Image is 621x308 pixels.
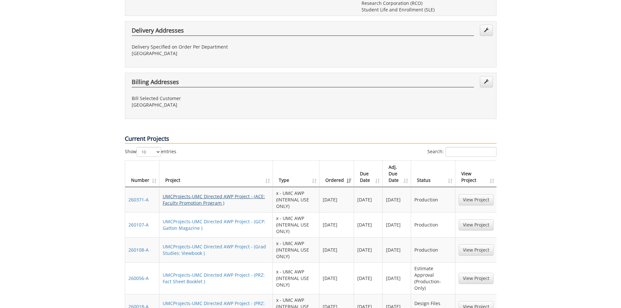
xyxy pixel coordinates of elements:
[411,237,455,262] td: Production
[128,247,149,253] a: 260108-A
[383,161,411,187] th: Adj. Due Date: activate to sort column ascending
[163,243,266,256] a: UMCProjects-UMC Directed AWP Project - (Grad Studies: Viewbook )
[411,161,455,187] th: Status: activate to sort column ascending
[137,147,161,157] select: Showentries
[125,161,159,187] th: Number: activate to sort column ascending
[273,187,319,212] td: x - UMC AWP (INTERNAL USE ONLY)
[411,212,455,237] td: Production
[455,161,497,187] th: View Project: activate to sort column ascending
[354,187,383,212] td: [DATE]
[427,147,496,157] label: Search:
[128,222,149,228] a: 260107-A
[383,262,411,294] td: [DATE]
[480,76,493,87] a: Edit Addresses
[383,187,411,212] td: [DATE]
[459,273,494,284] a: View Project
[273,212,319,237] td: x - UMC AWP (INTERNAL USE ONLY)
[128,275,149,281] a: 260056-A
[319,262,354,294] td: [DATE]
[354,237,383,262] td: [DATE]
[125,147,176,157] label: Show entries
[273,161,319,187] th: Type: activate to sort column ascending
[132,50,306,57] p: [GEOGRAPHIC_DATA]
[480,25,493,36] a: Edit Addresses
[319,212,354,237] td: [DATE]
[128,197,149,203] a: 260371-A
[459,244,494,256] a: View Project
[411,187,455,212] td: Production
[163,272,265,285] a: UMCProjects-UMC Directed AWP Project - (PRZ: Fact Sheet Booklet )
[319,237,354,262] td: [DATE]
[411,262,455,294] td: Estimate Approval (Production-Only)
[273,262,319,294] td: x - UMC AWP (INTERNAL USE ONLY)
[446,147,496,157] input: Search:
[125,135,496,144] p: Current Projects
[383,212,411,237] td: [DATE]
[159,161,273,187] th: Project: activate to sort column ascending
[132,95,306,102] p: Bill Selected Customer
[319,161,354,187] th: Ordered: activate to sort column ascending
[132,79,474,87] h4: Billing Addresses
[354,212,383,237] td: [DATE]
[163,218,265,231] a: UMCProjects-UMC Directed AWP Project - (GCP: Gatton Magazine )
[354,262,383,294] td: [DATE]
[459,219,494,230] a: View Project
[362,7,490,13] p: Student Life and Enrollment (SLE)
[383,237,411,262] td: [DATE]
[273,237,319,262] td: x - UMC AWP (INTERNAL USE ONLY)
[459,194,494,205] a: View Project
[354,161,383,187] th: Due Date: activate to sort column ascending
[319,187,354,212] td: [DATE]
[132,102,306,108] p: [GEOGRAPHIC_DATA]
[132,44,306,50] p: Delivery Specified on Order Per Department
[163,193,265,206] a: UMCProjects-UMC Directed AWP Project - (ACE: Faculty Promotion Program )
[132,27,474,36] h4: Delivery Addresses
